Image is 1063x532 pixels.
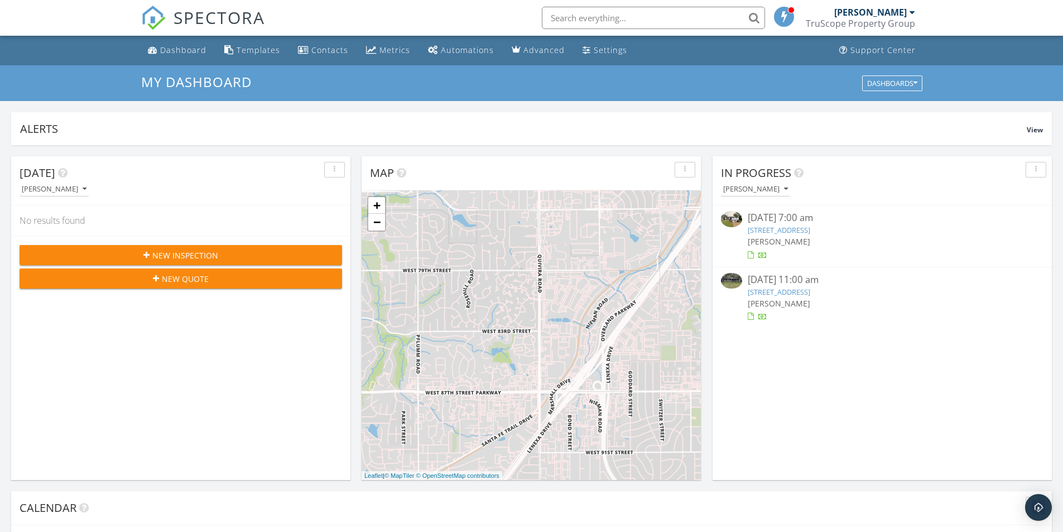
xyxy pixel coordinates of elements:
div: [DATE] 11:00 am [748,273,1017,287]
span: [PERSON_NAME] [748,298,810,309]
div: Alerts [20,121,1027,136]
div: [PERSON_NAME] [723,185,788,193]
span: [DATE] [20,165,55,180]
div: Metrics [379,45,410,55]
a: Contacts [294,40,353,61]
span: [PERSON_NAME] [748,236,810,247]
button: [PERSON_NAME] [20,182,89,197]
img: 9554296%2Freports%2F7069319c-cfd2-4fe4-a60b-ab39566130ac%2Fcover_photos%2FtYKN3mDeLvzjECUF9AeB%2F... [721,273,742,289]
a: Metrics [362,40,415,61]
a: Dashboard [143,40,211,61]
span: Calendar [20,500,76,515]
div: Dashboard [160,45,206,55]
button: New Quote [20,269,342,289]
span: New Quote [162,273,209,285]
div: [DATE] 7:00 am [748,211,1017,225]
a: Settings [578,40,632,61]
div: Templates [237,45,280,55]
input: Search everything... [542,7,765,29]
div: [PERSON_NAME] [834,7,907,18]
button: Dashboards [862,75,922,91]
div: No results found [11,205,350,236]
span: View [1027,125,1043,135]
a: Advanced [507,40,569,61]
a: SPECTORA [141,15,265,39]
div: TruScope Property Group [806,18,915,29]
div: Settings [594,45,627,55]
span: New Inspection [152,250,218,261]
a: [STREET_ADDRESS] [748,225,810,235]
span: My Dashboard [141,73,252,91]
div: Advanced [523,45,565,55]
a: Templates [220,40,285,61]
a: Zoom in [368,197,385,214]
a: Support Center [835,40,920,61]
button: [PERSON_NAME] [721,182,790,197]
span: Map [370,165,394,180]
div: Automations [441,45,494,55]
div: Open Intercom Messenger [1025,494,1052,521]
span: SPECTORA [174,6,265,29]
span: In Progress [721,165,791,180]
button: New Inspection [20,245,342,265]
img: 9527276%2Fcover_photos%2FGQ1m31TbSA9T1b6hstL9%2Fsmall.jpg [721,211,742,227]
a: © OpenStreetMap contributors [416,472,499,479]
a: [DATE] 7:00 am [STREET_ADDRESS] [PERSON_NAME] [721,211,1043,261]
div: Contacts [311,45,348,55]
a: Leaflet [364,472,383,479]
a: [STREET_ADDRESS] [748,287,810,297]
a: © MapTiler [384,472,415,479]
a: Zoom out [368,214,385,231]
img: The Best Home Inspection Software - Spectora [141,6,166,30]
a: Automations (Basic) [424,40,498,61]
div: [PERSON_NAME] [22,185,86,193]
div: | [362,471,502,481]
div: Support Center [850,45,916,55]
a: [DATE] 11:00 am [STREET_ADDRESS] [PERSON_NAME] [721,273,1043,323]
div: Dashboards [867,79,917,87]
